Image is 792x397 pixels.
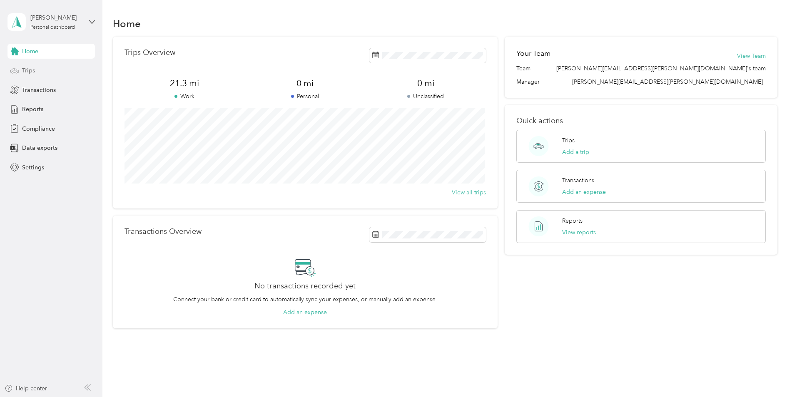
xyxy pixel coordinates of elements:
span: [PERSON_NAME][EMAIL_ADDRESS][PERSON_NAME][DOMAIN_NAME]'s team [556,64,766,73]
span: 0 mi [245,77,365,89]
h1: Home [113,19,141,28]
p: Reports [562,216,583,225]
p: Transactions [562,176,594,185]
p: Quick actions [516,117,766,125]
h2: No transactions recorded yet [254,282,356,290]
p: Trips Overview [125,48,175,57]
button: Add a trip [562,148,589,156]
h2: Your Team [516,48,550,59]
span: [PERSON_NAME][EMAIL_ADDRESS][PERSON_NAME][DOMAIN_NAME] [572,78,763,85]
p: Trips [562,136,575,145]
span: Transactions [22,86,56,94]
button: Add an expense [283,308,327,317]
span: Compliance [22,124,55,133]
span: 21.3 mi [125,77,245,89]
button: View reports [562,228,596,237]
span: Home [22,47,38,56]
button: Add an expense [562,188,606,196]
iframe: Everlance-gr Chat Button Frame [745,350,792,397]
button: Help center [5,384,47,393]
span: Reports [22,105,43,114]
span: Team [516,64,530,73]
span: Trips [22,66,35,75]
div: [PERSON_NAME] [30,13,82,22]
button: View all trips [452,188,486,197]
div: Personal dashboard [30,25,75,30]
span: Manager [516,77,540,86]
p: Transactions Overview [125,227,202,236]
p: Work [125,92,245,101]
span: Settings [22,163,44,172]
span: 0 mi [366,77,486,89]
p: Connect your bank or credit card to automatically sync your expenses, or manually add an expense. [173,295,437,304]
button: View Team [737,52,766,60]
span: Data exports [22,144,57,152]
p: Personal [245,92,365,101]
p: Unclassified [366,92,486,101]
